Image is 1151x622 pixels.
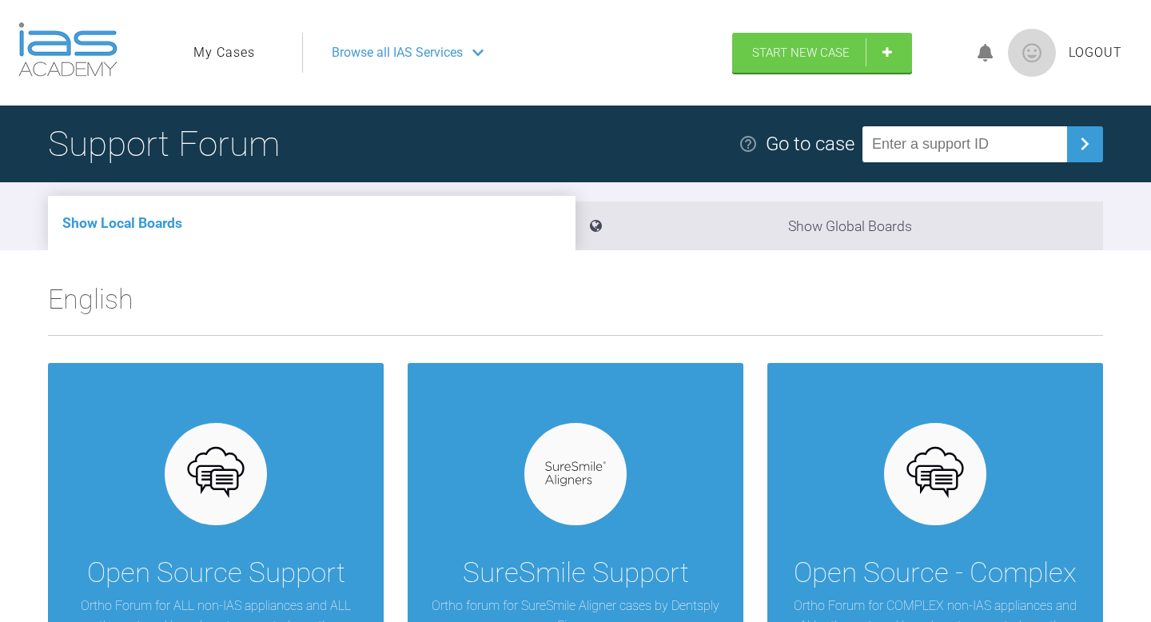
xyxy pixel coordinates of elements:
span: Browse all IAS Services [332,42,463,63]
div: Open Source - Complex [794,551,1077,596]
img: help.e70b9f3d.svg [739,134,758,154]
div: Go to case [766,129,854,159]
img: chevronRight.28bd32b0.svg [1072,131,1097,157]
a: My Cases [193,42,255,63]
input: Enter a support ID [862,126,1067,162]
div: SureSmile Support [463,551,689,596]
img: suresmile.935bb804.svg [545,461,607,486]
li: Show Global Boards [575,201,1103,250]
img: profile.png [1008,29,1056,77]
h2: English [48,277,1103,335]
img: opensource.6e495855.svg [185,443,247,504]
img: opensource.6e495855.svg [905,443,966,504]
a: Start New Case [732,33,912,73]
div: Open Source Support [87,551,345,596]
span: Start New Case [752,46,850,60]
h1: Support Forum [48,116,280,172]
a: Logout [1069,42,1122,63]
img: logo-light.3e3ef733.png [18,22,117,77]
li: Show Local Boards [48,196,575,250]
